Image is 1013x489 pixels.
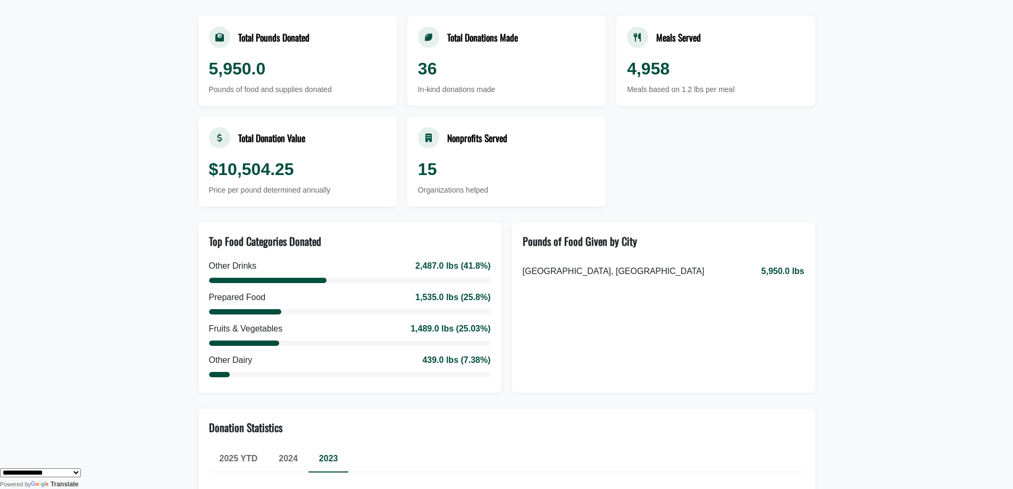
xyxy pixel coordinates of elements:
[656,30,701,44] div: Meals Served
[209,260,257,272] div: Other Drinks
[627,56,804,81] div: 4,958
[627,84,804,95] div: Meals based on 1.2 lbs per meal
[411,322,490,335] div: 1,489.0 lbs (25.03%)
[415,291,490,304] div: 1,535.0 lbs (25.8%)
[209,419,282,435] div: Donation Statistics
[209,56,386,81] div: 5,950.0
[447,30,518,44] div: Total Donations Made
[415,260,490,272] div: 2,487.0 lbs (41.8%)
[238,30,309,44] div: Total Pounds Donated
[319,454,338,463] span: 2023
[447,131,507,145] div: Nonprofits Served
[418,84,595,95] div: In-kind donations made
[209,233,321,249] div: Top Food Categories Donated
[418,185,595,196] div: Organizations helped
[209,156,386,182] div: $10,504.25
[209,322,283,335] div: Fruits & Vegetables
[418,56,595,81] div: 36
[209,354,253,367] div: Other Dairy
[31,480,79,488] a: Translate
[238,131,305,145] div: Total Donation Value
[523,265,705,278] span: [GEOGRAPHIC_DATA], [GEOGRAPHIC_DATA]
[418,156,595,182] div: 15
[209,84,386,95] div: Pounds of food and supplies donated
[31,481,51,488] img: Google Translate
[761,265,805,278] span: 5,950.0 lbs
[209,291,266,304] div: Prepared Food
[422,354,490,367] div: 439.0 lbs (7.38%)
[209,185,386,196] div: Price per pound determined annually
[523,233,637,249] div: Pounds of Food Given by City
[279,454,298,463] span: 2024
[220,454,258,463] span: 2025 YTD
